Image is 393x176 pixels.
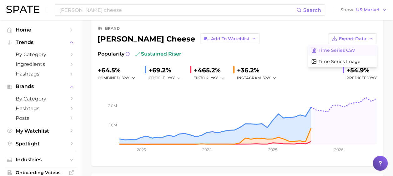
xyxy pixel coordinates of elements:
[237,65,281,75] div: +36.2%
[340,8,354,12] span: Show
[5,69,76,79] a: Hashtags
[16,128,66,134] span: My Watchlist
[16,105,66,111] span: Hashtags
[334,147,343,152] tspan: 2026
[16,27,66,33] span: Home
[339,6,388,14] button: ShowUS Market
[5,104,76,113] a: Hashtags
[6,6,39,13] img: SPATE
[98,50,124,58] span: Popularity
[370,76,377,80] span: YoY
[308,45,377,67] div: Export Data
[339,36,366,42] span: Export Data
[5,25,76,35] a: Home
[319,48,355,53] span: Time Series CSV
[16,40,66,45] span: Trends
[137,147,146,152] tspan: 2023
[263,75,270,81] span: YoY
[122,74,136,82] button: YoY
[346,74,377,82] span: Predicted
[211,74,224,82] button: YoY
[5,126,76,136] a: My Watchlist
[16,141,66,147] span: Spotlight
[16,96,66,102] span: by Category
[268,147,277,152] tspan: 2025
[194,65,228,75] div: +465.2%
[16,115,66,121] span: Posts
[194,74,228,82] div: TIKTOK
[328,33,377,44] button: Export Data
[356,8,380,12] span: US Market
[16,61,66,67] span: Ingredients
[16,84,66,89] span: Brands
[135,50,181,58] span: sustained riser
[303,7,321,13] span: Search
[168,75,175,81] span: YoY
[5,82,76,91] button: Brands
[202,147,212,152] tspan: 2024
[98,65,140,75] div: +64.5%
[5,38,76,47] button: Trends
[5,139,76,149] a: Spotlight
[200,33,260,44] button: Add to Watchlist
[98,33,260,44] div: [PERSON_NAME] cheese
[59,5,296,15] input: Search here for a brand, industry, or ingredient
[98,74,140,82] div: combined
[319,59,360,64] span: Time Series Image
[135,51,140,56] img: sustained riser
[346,65,377,75] div: +54.9%
[211,36,249,42] span: Add to Watchlist
[5,155,76,164] button: Industries
[168,74,181,82] button: YoY
[16,51,66,57] span: by Category
[5,94,76,104] a: by Category
[211,75,218,81] span: YoY
[16,157,66,163] span: Industries
[263,74,277,82] button: YoY
[237,74,281,82] div: INSTAGRAM
[5,113,76,123] a: Posts
[149,65,185,75] div: +69.2%
[105,25,120,32] div: brand
[16,170,66,175] span: Onboarding Videos
[5,50,76,59] a: by Category
[149,74,185,82] div: GOOGLE
[122,75,129,81] span: YoY
[16,71,66,77] span: Hashtags
[5,59,76,69] a: Ingredients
